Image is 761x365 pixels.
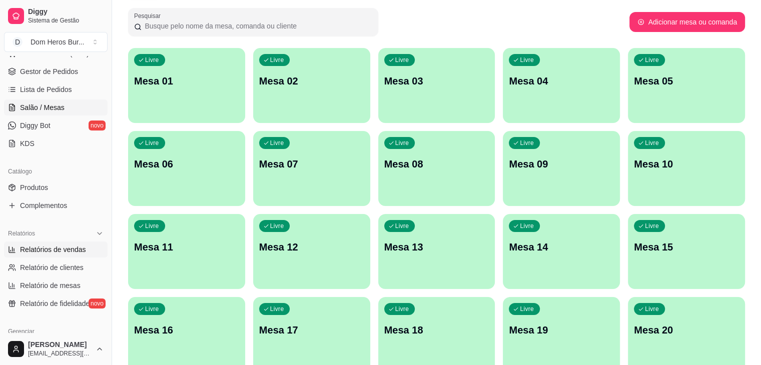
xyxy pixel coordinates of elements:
[520,222,534,230] p: Livre
[4,81,108,97] a: Lista de Pedidos
[384,157,489,171] p: Mesa 08
[253,48,370,123] button: LivreMesa 02
[145,139,159,147] p: Livre
[259,240,364,254] p: Mesa 12
[28,340,92,349] span: [PERSON_NAME]
[634,323,739,337] p: Mesa 20
[4,32,108,52] button: Select a team
[503,131,620,206] button: LivreMesa 09
[270,56,284,64] p: Livre
[628,48,745,123] button: LivreMesa 05
[259,323,364,337] p: Mesa 17
[28,16,104,24] span: Sistema de Gestão
[634,157,739,171] p: Mesa 10
[4,337,108,361] button: [PERSON_NAME][EMAIL_ADDRESS][DOMAIN_NAME]
[4,135,108,151] a: KDS
[4,259,108,275] a: Relatório de clientes
[4,241,108,257] a: Relatórios de vendas
[270,222,284,230] p: Livre
[4,63,108,79] a: Gestor de Pedidos
[645,305,659,313] p: Livre
[645,222,659,230] p: Livre
[259,74,364,88] p: Mesa 02
[253,214,370,289] button: LivreMesa 12
[378,214,495,289] button: LivreMesa 13
[4,179,108,195] a: Produtos
[20,298,90,308] span: Relatório de fidelidade
[634,74,739,88] p: Mesa 05
[628,131,745,206] button: LivreMesa 10
[20,66,78,76] span: Gestor de Pedidos
[31,37,84,47] div: Dom Heros Bur ...
[20,120,51,130] span: Diggy Bot
[395,222,409,230] p: Livre
[645,56,659,64] p: Livre
[395,56,409,64] p: Livre
[4,277,108,293] a: Relatório de mesas
[509,74,614,88] p: Mesa 04
[509,240,614,254] p: Mesa 14
[20,244,86,254] span: Relatórios de vendas
[270,139,284,147] p: Livre
[142,21,372,31] input: Pesquisar
[629,12,745,32] button: Adicionar mesa ou comanda
[4,323,108,339] div: Gerenciar
[395,139,409,147] p: Livre
[145,222,159,230] p: Livre
[20,182,48,192] span: Produtos
[128,48,245,123] button: LivreMesa 01
[259,157,364,171] p: Mesa 07
[270,305,284,313] p: Livre
[4,4,108,28] a: DiggySistema de Gestão
[145,305,159,313] p: Livre
[20,102,65,112] span: Salão / Mesas
[134,240,239,254] p: Mesa 11
[509,323,614,337] p: Mesa 19
[8,229,35,237] span: Relatórios
[20,262,84,272] span: Relatório de clientes
[134,323,239,337] p: Mesa 16
[20,138,35,148] span: KDS
[520,56,534,64] p: Livre
[134,11,164,20] label: Pesquisar
[134,74,239,88] p: Mesa 01
[134,157,239,171] p: Mesa 06
[28,349,92,357] span: [EMAIL_ADDRESS][DOMAIN_NAME]
[520,305,534,313] p: Livre
[520,139,534,147] p: Livre
[4,295,108,311] a: Relatório de fidelidadenovo
[395,305,409,313] p: Livre
[384,74,489,88] p: Mesa 03
[4,99,108,115] a: Salão / Mesas
[20,84,72,94] span: Lista de Pedidos
[4,163,108,179] div: Catálogo
[145,56,159,64] p: Livre
[28,7,104,16] span: Diggy
[20,200,67,210] span: Complementos
[503,214,620,289] button: LivreMesa 14
[4,117,108,133] a: Diggy Botnovo
[503,48,620,123] button: LivreMesa 04
[384,323,489,337] p: Mesa 18
[628,214,745,289] button: LivreMesa 15
[378,48,495,123] button: LivreMesa 03
[13,37,23,47] span: D
[645,139,659,147] p: Livre
[253,131,370,206] button: LivreMesa 07
[128,214,245,289] button: LivreMesa 11
[128,131,245,206] button: LivreMesa 06
[634,240,739,254] p: Mesa 15
[509,157,614,171] p: Mesa 09
[384,240,489,254] p: Mesa 13
[20,280,81,290] span: Relatório de mesas
[378,131,495,206] button: LivreMesa 08
[4,197,108,213] a: Complementos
